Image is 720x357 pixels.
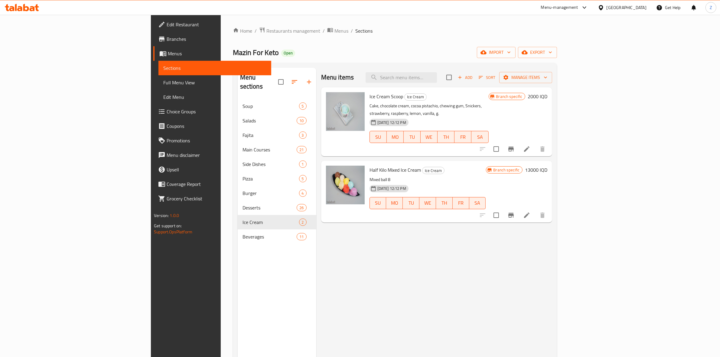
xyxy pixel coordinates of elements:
input: search [366,72,437,83]
img: Half Kilo Mixed Ice Cream [326,166,365,204]
span: Menus [168,50,266,57]
li: / [323,27,325,34]
span: Burger [243,190,299,197]
span: 10 [297,118,306,124]
div: Side Dishes1 [238,157,316,171]
span: Version: [154,212,169,219]
div: Burger4 [238,186,316,200]
div: Fajita3 [238,128,316,142]
div: items [297,204,306,211]
span: Select section [443,71,455,84]
button: MO [386,197,403,209]
span: Restaurants management [266,27,320,34]
a: Branches [153,32,271,46]
span: Choice Groups [167,108,266,115]
div: [GEOGRAPHIC_DATA] [607,4,647,11]
a: Restaurants management [259,27,320,35]
div: items [299,102,307,110]
span: WE [423,133,435,141]
div: Open [281,50,295,57]
button: Add [455,73,475,82]
p: Mixed ball 8 [370,176,486,183]
span: Open [281,50,295,56]
a: Full Menu View [158,75,271,90]
span: Upsell [167,166,266,173]
span: TU [405,199,417,207]
div: items [299,190,307,197]
button: Add section [302,75,316,89]
span: Side Dishes [243,161,299,168]
button: SU [370,197,386,209]
button: FR [454,131,471,143]
button: export [518,47,557,58]
button: TU [404,131,421,143]
div: Salads10 [238,113,316,128]
button: FR [453,197,469,209]
span: Sort items [475,73,499,82]
div: items [297,117,306,124]
button: WE [421,131,438,143]
span: Mazin For Keto [233,46,279,59]
button: MO [387,131,404,143]
a: Upsell [153,162,271,177]
a: Edit menu item [523,212,530,219]
div: Pizza5 [238,171,316,186]
span: Ice Cream [243,219,299,226]
a: Edit Restaurant [153,17,271,32]
span: TU [406,133,418,141]
span: Branches [167,35,266,43]
div: Ice Cream [404,93,427,101]
span: Select to update [490,143,503,155]
span: Sort sections [287,75,302,89]
div: items [299,131,307,139]
a: Coverage Report [153,177,271,191]
span: Add [457,74,473,81]
span: Ice Cream [422,167,444,174]
span: SA [472,199,484,207]
span: Coupons [167,122,266,130]
h2: Menu items [321,73,354,82]
span: 5 [299,103,306,109]
span: Beverages [243,233,297,240]
p: Cake, chocolate cream, cocoa pistachio, chewing gum, Snickers, strawberry, raspberry, lemon, vani... [370,102,489,117]
div: Ice Cream2 [238,215,316,229]
span: Grocery Checklist [167,195,266,202]
button: delete [535,208,550,222]
span: [DATE] 12:12 PM [375,186,409,191]
span: Half Kilo Mixed Ice Cream [370,165,421,174]
span: Menu disclaimer [167,151,266,159]
span: Add item [455,73,475,82]
a: Support.OpsPlatform [154,228,192,236]
button: SA [471,131,488,143]
span: 4 [299,190,306,196]
a: Sections [158,61,271,75]
div: Desserts [243,204,297,211]
span: Pizza [243,175,299,182]
a: Edit menu item [523,145,530,153]
span: Sections [355,27,373,34]
span: Sections [163,64,266,72]
div: Main Courses21 [238,142,316,157]
div: Main Courses [243,146,297,153]
div: Soup5 [238,99,316,113]
span: Fajita [243,131,299,139]
span: Ice Cream Scoop [370,92,403,101]
div: items [299,219,307,226]
button: Sort [477,73,497,82]
span: Coverage Report [167,180,266,188]
span: Get support on: [154,222,182,230]
a: Menus [153,46,271,61]
span: SA [474,133,486,141]
span: Promotions [167,137,266,144]
span: Salads [243,117,297,124]
span: Edit Restaurant [167,21,266,28]
a: Menus [327,27,348,35]
span: MO [389,133,401,141]
h6: 13000 IQD [525,166,547,174]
